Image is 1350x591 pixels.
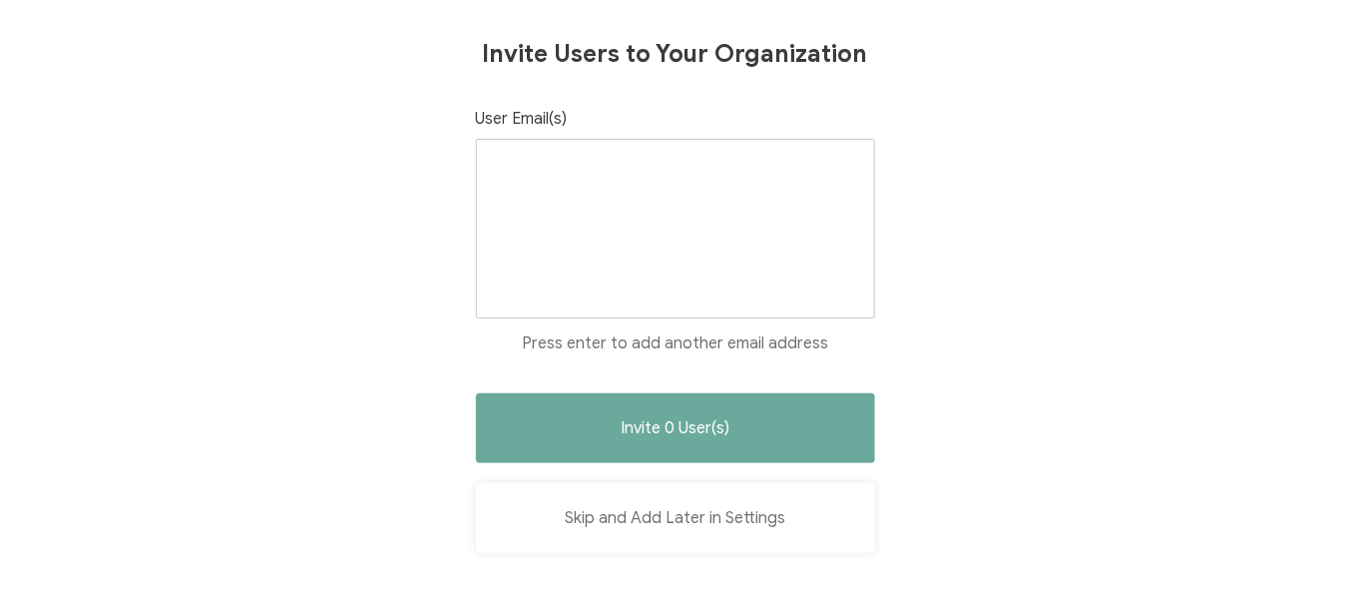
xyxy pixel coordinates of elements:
button: Skip and Add Later in Settings [476,483,875,553]
span: Invite 0 User(s) [621,420,729,436]
span: Press enter to add another email address [522,333,828,353]
span: User Email(s) [476,109,568,129]
button: Invite 0 User(s) [476,393,875,463]
iframe: Chat Widget [1250,495,1350,591]
h1: Invite Users to Your Organization [483,39,868,69]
